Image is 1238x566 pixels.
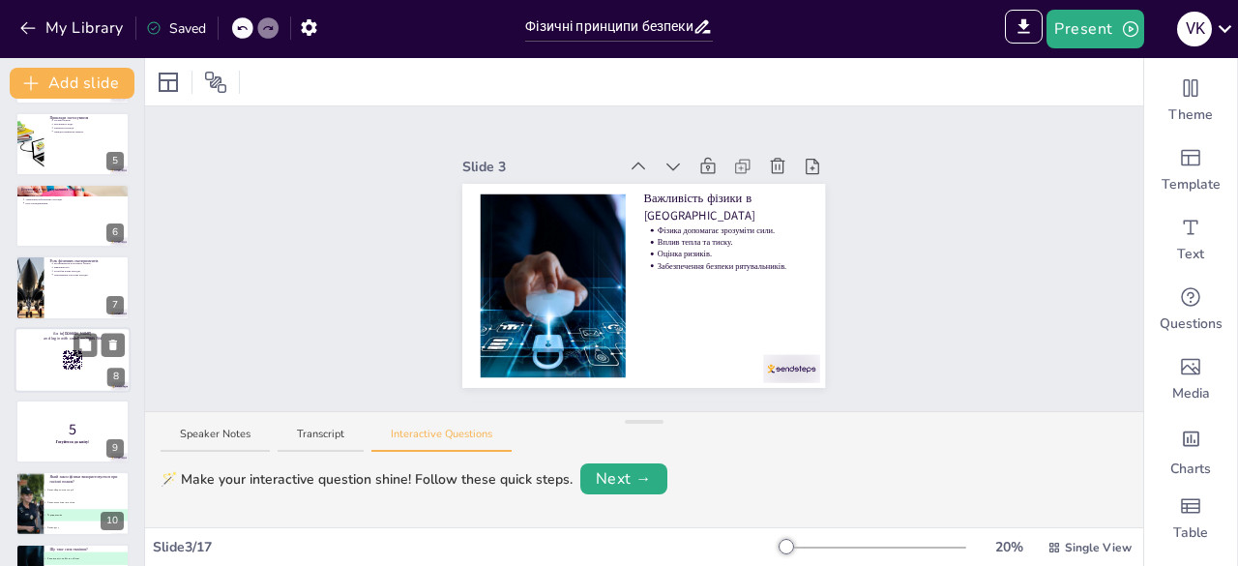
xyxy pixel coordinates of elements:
[1173,523,1208,543] span: Table
[1162,175,1221,194] span: Template
[1144,135,1237,205] div: Add ready made slides
[20,330,125,336] p: Go to
[54,130,124,134] p: Швидке прийняття рішень.
[56,439,89,444] strong: Готуйтеся до квізу!
[54,122,124,126] p: Рятування з води.
[146,18,206,39] div: Saved
[44,557,129,560] span: Сила, що діє на об'єкти на Землі
[106,152,124,170] div: 5
[54,273,124,277] p: Покращення існуючих методів.
[644,190,808,223] p: Важливість фізики в [GEOGRAPHIC_DATA]
[15,184,130,248] div: 6
[1177,245,1204,264] span: Text
[580,463,667,494] button: Next →
[49,473,124,484] p: Який закон фізики використовується при гасінні пожеж?
[15,13,132,44] button: My Library
[1177,12,1212,46] div: V K
[1144,275,1237,344] div: Get real-time input from your audience
[54,266,124,270] p: Вивчення сил.
[525,13,692,41] input: Insert title
[1144,66,1237,135] div: Change the overall theme
[1005,10,1043,48] span: Export to PowerPoint
[21,187,124,193] p: Безпека під час рятувальних операцій
[278,427,364,453] button: Transcript
[54,262,124,266] p: Експерименти в реальних умовах.
[15,471,130,535] div: 10
[44,525,129,528] span: Закон руху
[15,112,130,176] div: 5
[1144,205,1237,275] div: Add text boxes
[658,249,808,260] p: Оцінка ризиків.
[204,71,227,94] span: Position
[54,126,124,130] p: Критичні ситуації.
[1144,414,1237,484] div: Add charts and graphs
[1144,344,1237,414] div: Add images, graphics, shapes or video
[15,255,130,319] div: 7
[658,224,808,236] p: Фізика допомагає зрозуміти сили.
[153,537,781,557] div: Slide 3 / 17
[63,331,91,336] strong: [DOMAIN_NAME]
[161,469,573,490] div: 🪄 Make your interactive question shine! Follow these quick steps.
[25,197,124,201] p: Уникнення небезпечних ситуацій.
[25,194,124,197] p: Безпечні умови.
[25,191,124,194] p: Оцінка ризиків.
[44,513,129,516] span: Термодинаміка
[54,270,124,274] p: Розробка нових методів.
[658,237,808,249] p: Вплив тепла та тиску.
[101,512,124,530] div: 10
[21,419,124,440] p: 5
[74,333,97,356] button: Duplicate Slide
[107,368,125,386] div: 8
[25,201,124,205] p: Роль термодинаміки.
[15,327,131,393] div: 8
[49,547,124,552] p: Що таке сила тяжіння?
[20,336,125,342] p: and login with code
[658,260,808,272] p: Забезпечення безпеки рятувальників.
[10,68,134,99] button: Add slide
[44,489,129,492] span: Закон збереження енергії
[1046,10,1143,48] button: Present
[371,427,512,453] button: Interactive Questions
[49,258,124,264] p: Роль фізичних експериментів
[106,296,124,314] div: 7
[1172,384,1210,403] span: Media
[1168,105,1213,125] span: Theme
[106,223,124,242] div: 6
[49,114,124,120] p: Приклади застосування
[986,537,1032,557] div: 20 %
[1144,484,1237,553] div: Add a table
[153,67,184,98] div: Layout
[1160,314,1223,334] span: Questions
[1065,539,1132,556] span: Single View
[1170,460,1211,479] span: Charts
[54,118,124,122] p: Гасіння пожеж.
[44,500,129,503] span: Закон всесвітнього тяжіння
[1177,10,1212,48] button: V K
[102,333,125,356] button: Delete Slide
[161,427,270,453] button: Speaker Notes
[106,439,124,458] div: 9
[462,157,616,177] div: Slide 3
[15,400,130,463] div: 9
